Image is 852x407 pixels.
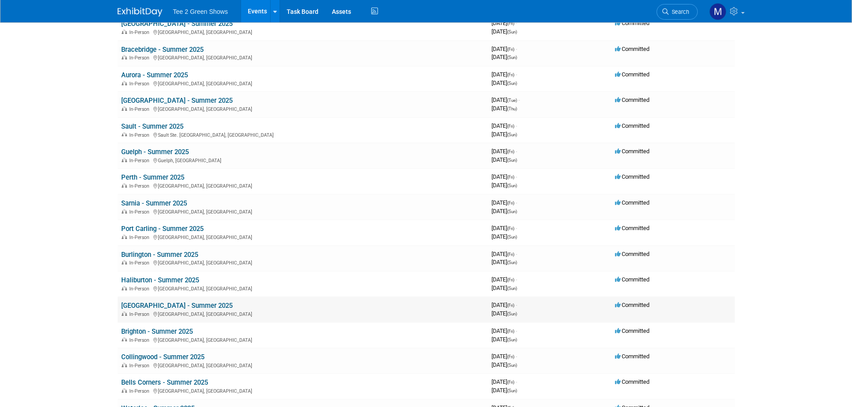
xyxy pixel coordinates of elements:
div: [GEOGRAPHIC_DATA], [GEOGRAPHIC_DATA] [121,259,484,266]
span: - [516,378,517,385]
span: (Fri) [507,21,514,26]
div: [GEOGRAPHIC_DATA], [GEOGRAPHIC_DATA] [121,28,484,35]
span: [DATE] [492,20,517,26]
span: Committed [615,251,649,257]
span: [DATE] [492,80,517,86]
span: (Fri) [507,124,514,129]
span: [DATE] [492,71,517,78]
span: [DATE] [492,285,517,291]
img: In-Person Event [122,260,127,264]
span: - [516,122,517,129]
span: (Fri) [507,201,514,206]
div: [GEOGRAPHIC_DATA], [GEOGRAPHIC_DATA] [121,387,484,394]
img: In-Person Event [122,311,127,316]
span: In-Person [129,363,152,369]
span: (Fri) [507,329,514,334]
span: (Sun) [507,55,517,60]
img: ExhibitDay [118,8,162,17]
span: (Fri) [507,175,514,180]
span: Committed [615,122,649,129]
img: In-Person Event [122,132,127,137]
span: In-Person [129,311,152,317]
span: [DATE] [492,148,517,155]
a: [GEOGRAPHIC_DATA] - Summer 2025 [121,302,233,310]
span: In-Person [129,55,152,61]
a: Burlington - Summer 2025 [121,251,198,259]
span: Tee 2 Green Shows [173,8,228,15]
span: (Sun) [507,81,517,86]
span: In-Person [129,29,152,35]
a: Haliburton - Summer 2025 [121,276,199,284]
span: (Sun) [507,260,517,265]
div: [GEOGRAPHIC_DATA], [GEOGRAPHIC_DATA] [121,310,484,317]
span: (Sun) [507,209,517,214]
span: - [516,46,517,52]
span: - [516,20,517,26]
span: (Sun) [507,183,517,188]
span: [DATE] [492,54,517,60]
span: Committed [615,225,649,231]
img: Michael Kruger [709,3,726,20]
span: (Sun) [507,235,517,239]
span: - [516,302,517,308]
a: Bells Corners - Summer 2025 [121,378,208,386]
img: In-Person Event [122,158,127,162]
span: - [516,251,517,257]
span: Committed [615,276,649,283]
span: (Fri) [507,226,514,231]
div: [GEOGRAPHIC_DATA], [GEOGRAPHIC_DATA] [121,80,484,87]
span: [DATE] [492,182,517,189]
span: [DATE] [492,122,517,129]
a: Sault - Summer 2025 [121,122,183,130]
a: Bracebridge - Summer 2025 [121,46,203,54]
span: Committed [615,46,649,52]
span: (Thu) [507,106,517,111]
a: Search [657,4,698,20]
span: (Sun) [507,337,517,342]
span: (Fri) [507,380,514,385]
div: [GEOGRAPHIC_DATA], [GEOGRAPHIC_DATA] [121,105,484,112]
div: [GEOGRAPHIC_DATA], [GEOGRAPHIC_DATA] [121,233,484,240]
span: - [516,148,517,155]
div: [GEOGRAPHIC_DATA], [GEOGRAPHIC_DATA] [121,336,484,343]
span: - [518,97,520,103]
span: - [516,173,517,180]
span: (Fri) [507,149,514,154]
span: In-Person [129,235,152,240]
span: In-Person [129,132,152,138]
span: Search [669,8,689,15]
span: [DATE] [492,353,517,360]
span: [DATE] [492,378,517,385]
span: (Fri) [507,72,514,77]
span: [DATE] [492,302,517,308]
span: In-Person [129,81,152,87]
span: [DATE] [492,251,517,257]
span: In-Person [129,337,152,343]
a: Collingwood - Summer 2025 [121,353,204,361]
img: In-Person Event [122,363,127,367]
span: Committed [615,148,649,155]
span: (Fri) [507,354,514,359]
span: - [516,225,517,231]
span: (Sun) [507,132,517,137]
span: (Sun) [507,29,517,34]
span: Committed [615,97,649,103]
span: - [516,71,517,78]
span: In-Person [129,209,152,215]
span: (Sun) [507,388,517,393]
a: Port Carling - Summer 2025 [121,225,203,233]
span: - [516,199,517,206]
img: In-Person Event [122,106,127,111]
span: Committed [615,353,649,360]
a: Perth - Summer 2025 [121,173,184,181]
div: Sault Ste. [GEOGRAPHIC_DATA], [GEOGRAPHIC_DATA] [121,131,484,138]
span: [DATE] [492,28,517,35]
div: Guelph, [GEOGRAPHIC_DATA] [121,156,484,164]
a: Aurora - Summer 2025 [121,71,188,79]
span: [DATE] [492,233,517,240]
span: Committed [615,173,649,180]
span: In-Person [129,158,152,164]
a: [GEOGRAPHIC_DATA] - Summer 2025 [121,97,233,105]
span: [DATE] [492,336,517,343]
span: In-Person [129,106,152,112]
